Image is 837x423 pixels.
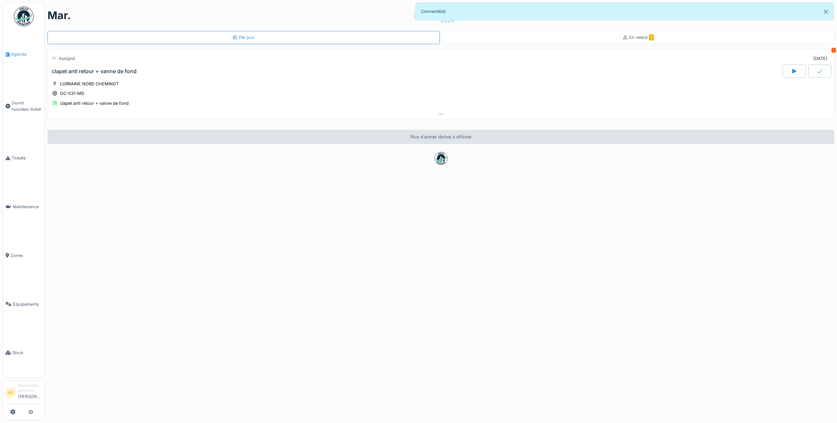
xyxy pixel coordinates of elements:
img: Badge_color-CXgf-gQk.svg [14,7,34,26]
span: Tickets [12,155,42,161]
a: Maintenance [3,183,45,231]
span: En retard [629,35,654,40]
div: [DATE] [813,55,827,62]
div: Responsable technicien [18,383,42,393]
div: Assigné [59,55,75,62]
div: 1 [831,48,836,53]
img: badge-BVDL4wpA.svg [435,152,448,165]
li: [PERSON_NAME] [18,383,42,402]
h1: mar. [48,9,71,22]
div: 2025 [440,16,454,24]
a: Équipements [3,280,45,328]
span: Maintenance [13,204,42,210]
div: Connecté(e). [415,3,834,20]
span: Zones [11,252,42,259]
div: clapet anti retour + vanne de fond [52,68,137,74]
button: Close [819,3,833,20]
span: Stock [12,350,42,356]
span: 3 [649,34,654,41]
a: Ouvrir nouveau ticket [3,79,45,134]
span: Agenda [11,51,42,57]
a: Agenda [3,30,45,79]
a: Zones [3,231,45,280]
a: Stock [3,328,45,377]
div: GC-031-MD [60,90,84,97]
span: Équipements [13,301,42,307]
a: Tickets [3,134,45,183]
div: Plus d'autres tâches à afficher [48,130,834,144]
a: AF Responsable technicien[PERSON_NAME] [6,383,42,404]
div: clapet anti retour + vanne de fond [60,100,129,106]
div: LORRAINE NORD CHEMINOT [60,81,119,87]
div: Par jour [232,34,255,41]
li: AF [6,388,16,398]
span: Ouvrir nouveau ticket [12,100,42,112]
